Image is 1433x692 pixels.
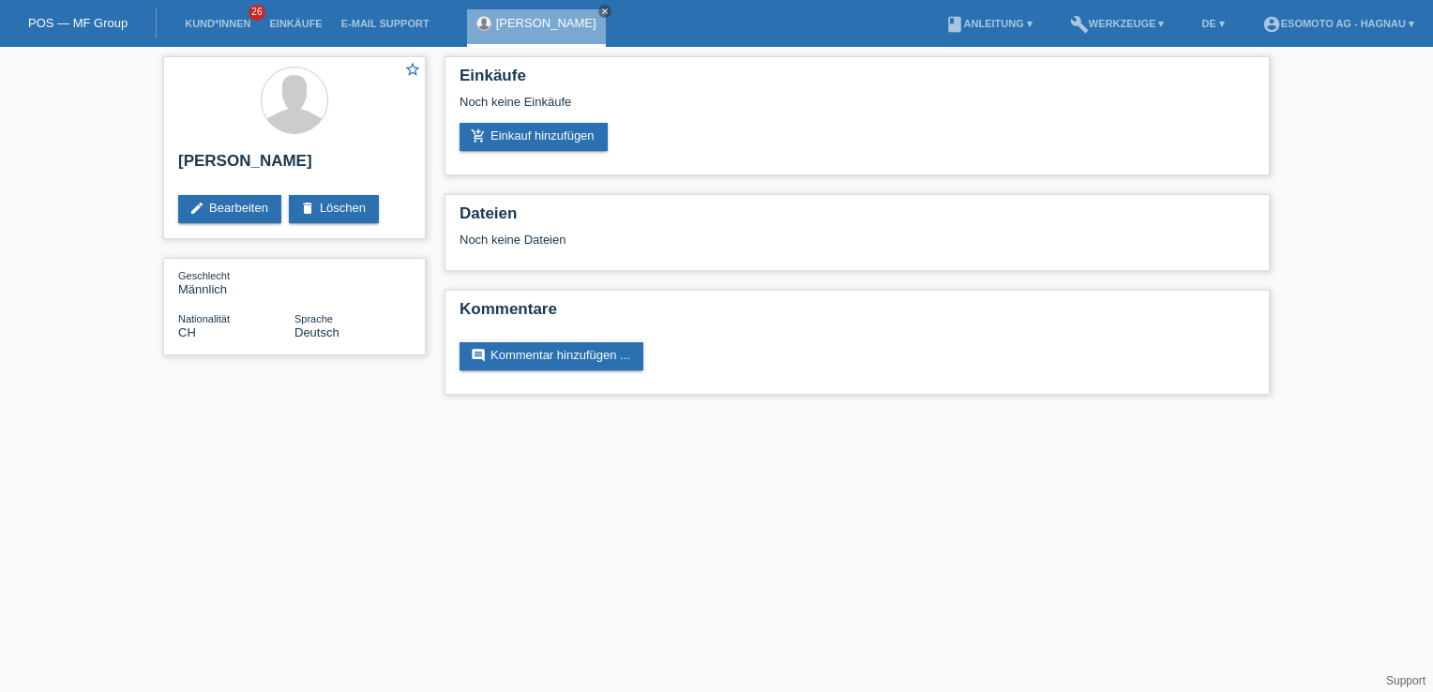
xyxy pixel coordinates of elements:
i: add_shopping_cart [471,128,486,143]
i: comment [471,348,486,363]
a: deleteLöschen [289,195,379,223]
a: close [598,5,611,18]
span: Deutsch [294,325,339,339]
a: [PERSON_NAME] [496,16,596,30]
a: account_circleEsomoto AG - Hagnau ▾ [1253,18,1424,29]
a: add_shopping_cartEinkauf hinzufügen [460,123,608,151]
a: commentKommentar hinzufügen ... [460,342,643,370]
a: star_border [404,61,421,81]
a: DE ▾ [1192,18,1233,29]
span: Schweiz [178,325,196,339]
i: close [600,7,610,16]
i: edit [189,201,204,216]
span: 26 [249,5,265,21]
div: Männlich [178,268,294,296]
i: build [1070,15,1089,34]
a: Einkäufe [260,18,331,29]
span: Nationalität [178,313,230,324]
span: Geschlecht [178,270,230,281]
a: E-Mail Support [332,18,439,29]
i: book [945,15,964,34]
h2: [PERSON_NAME] [178,152,411,180]
a: Support [1386,674,1425,687]
h2: Einkäufe [460,67,1255,95]
h2: Kommentare [460,300,1255,328]
i: star_border [404,61,421,78]
a: Kund*innen [175,18,260,29]
div: Noch keine Einkäufe [460,95,1255,123]
div: Noch keine Dateien [460,233,1033,247]
a: bookAnleitung ▾ [936,18,1042,29]
a: editBearbeiten [178,195,281,223]
a: POS — MF Group [28,16,128,30]
span: Sprache [294,313,333,324]
h2: Dateien [460,204,1255,233]
a: buildWerkzeuge ▾ [1061,18,1174,29]
i: delete [300,201,315,216]
i: account_circle [1262,15,1281,34]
